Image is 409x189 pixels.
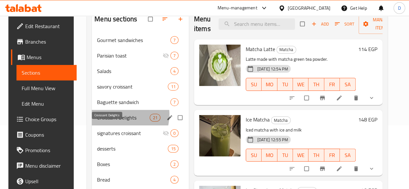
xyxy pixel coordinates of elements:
[92,110,189,125] div: Croissant Delights21edit
[168,84,178,90] span: 11
[368,95,375,101] svg: Show Choices
[246,78,262,91] button: SU
[22,69,71,77] span: Sections
[25,162,71,170] span: Menu disclaimer
[271,116,291,124] div: Matcha
[25,22,71,30] span: Edit Restaurant
[340,149,355,162] button: SA
[97,36,170,44] span: Gourmet sandwiches
[11,34,77,49] a: Branches
[11,49,77,65] a: Menus
[170,98,178,106] div: items
[327,151,337,160] span: FR
[336,95,344,101] a: Edit menu item
[310,19,330,29] button: Add
[311,151,321,160] span: TH
[308,78,324,91] button: TH
[92,156,189,172] div: Boxes2
[158,12,173,26] span: Sort sections
[11,173,77,189] a: Upsell
[398,5,401,12] span: D
[168,83,178,90] div: items
[218,4,257,12] div: Menu-management
[170,160,178,168] div: items
[97,98,170,106] div: Baguette sandwich
[92,48,189,63] div: Parisian toast7
[359,14,404,34] button: Manage items
[92,172,189,187] div: Bread4
[25,146,71,154] span: Promotions
[340,78,355,91] button: SA
[166,113,175,122] button: edit
[349,162,364,176] button: delete
[16,96,77,111] a: Edit Menu
[97,160,170,168] div: Boxes
[336,165,344,172] a: Edit menu item
[16,80,77,96] a: Full Menu View
[333,19,356,29] button: Sort
[280,80,290,89] span: TU
[171,130,178,136] span: 0
[310,19,330,29] span: Add item
[16,65,77,80] a: Sections
[97,129,162,137] span: signatures croissant
[285,91,300,105] button: sort-choices
[324,78,340,91] button: FR
[276,46,296,54] div: Matcha
[219,18,295,30] input: search
[170,129,178,137] div: items
[280,151,290,160] span: TU
[330,19,359,29] span: Sort items
[293,149,308,162] button: WE
[264,151,274,160] span: MO
[97,114,150,121] span: Croissant Delights
[249,151,259,160] span: SU
[277,46,296,53] span: Matcha
[255,137,291,143] span: [DATE] 12:55 PM
[171,37,178,43] span: 7
[92,63,189,79] div: Salads4
[97,145,168,152] span: desserts
[368,165,375,172] svg: Show Choices
[25,131,71,139] span: Coupons
[92,79,189,94] div: savory croissant11
[170,36,178,44] div: items
[25,38,71,46] span: Branches
[163,130,169,136] svg: Inactive section
[277,149,293,162] button: TU
[171,99,178,105] span: 7
[262,78,277,91] button: MO
[300,92,314,104] span: Select to update
[311,80,321,89] span: TH
[327,80,337,89] span: FR
[324,149,340,162] button: FR
[94,14,137,24] h2: Menu sections
[11,142,77,158] a: Promotions
[296,151,306,160] span: WE
[150,114,160,121] div: items
[11,158,77,173] a: Menu disclaimer
[173,12,189,26] button: Add section
[27,53,71,61] span: Menus
[199,115,241,156] img: Ice Matcha
[97,176,170,184] span: Bread
[92,125,189,141] div: signatures croissant0
[11,18,77,34] a: Edit Restaurant
[315,91,331,105] button: Branch-specific-item
[25,177,71,185] span: Upsell
[300,163,314,175] span: Select to update
[92,94,189,110] div: Baguette sandwich7
[11,111,77,127] a: Choice Groups
[249,80,259,89] span: SU
[364,91,380,105] button: show more
[168,146,178,152] span: 15
[358,115,377,124] h6: 148 EGP
[364,16,399,32] span: Manage items
[288,5,330,12] div: [GEOGRAPHIC_DATA]
[358,45,377,54] h6: 114 EGP
[171,68,178,74] span: 4
[97,52,162,59] span: Parisian toast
